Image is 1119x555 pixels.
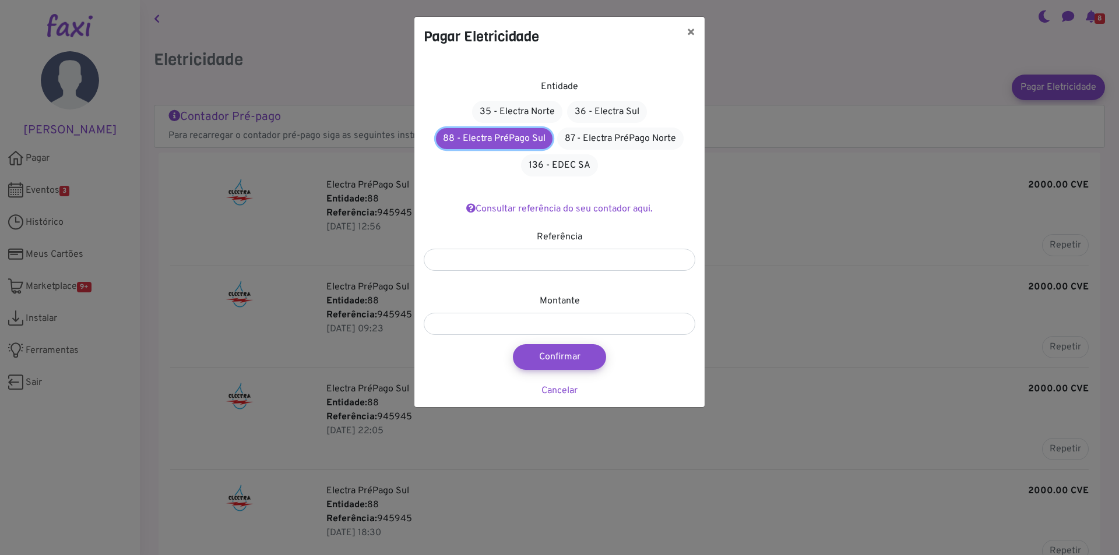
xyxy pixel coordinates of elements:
h4: Pagar Eletricidade [424,26,539,47]
label: Entidade [541,80,578,94]
a: Cancelar [541,385,578,397]
a: 87 - Electra PréPago Norte [557,128,684,150]
a: 36 - Electra Sul [567,101,647,123]
a: Consultar referência do seu contador aqui. [466,203,653,215]
button: Confirmar [513,344,606,370]
label: Montante [540,294,580,308]
label: Referência [537,230,582,244]
button: × [677,17,705,50]
a: 35 - Electra Norte [472,101,562,123]
a: 136 - EDEC SA [521,154,598,176]
a: 88 - Electra PréPago Sul [436,128,553,149]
